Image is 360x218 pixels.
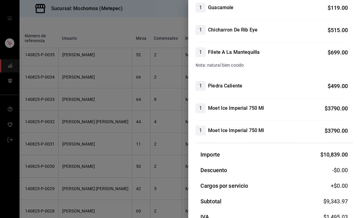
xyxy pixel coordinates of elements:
[200,166,227,174] h3: Descuento
[320,151,348,158] span: $ 10,839.00
[196,26,206,34] span: 1
[208,127,264,134] h4: Moet Ice Imperial 750 Ml
[200,182,248,190] h3: Cargos por servicio
[196,4,206,11] span: 1
[200,150,220,159] h3: Importe
[196,82,206,90] span: 1
[328,49,348,56] span: $ 699.00
[323,198,348,205] span: $ 9,343.97
[208,82,242,90] h4: Piedra Caliente
[196,127,206,134] span: 1
[200,197,221,205] h3: Subtotal
[328,27,348,33] span: $ 515.00
[208,4,233,11] h4: Guacamole
[325,105,348,112] span: $ 3790.00
[328,83,348,89] span: $ 499.00
[332,166,348,174] span: -$0.00
[325,127,348,134] span: $ 3790.00
[196,105,206,112] span: 1
[331,182,348,190] span: +$ 0.00
[208,49,260,56] h4: Filete A La Mantequilla
[196,49,206,56] span: 1
[328,5,348,11] span: $ 119.00
[208,26,257,34] h4: Chicharron De Rib Eye
[208,105,264,112] h4: Moet Ice Imperial 750 Ml
[196,63,244,68] span: Nota: natural bien cocido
